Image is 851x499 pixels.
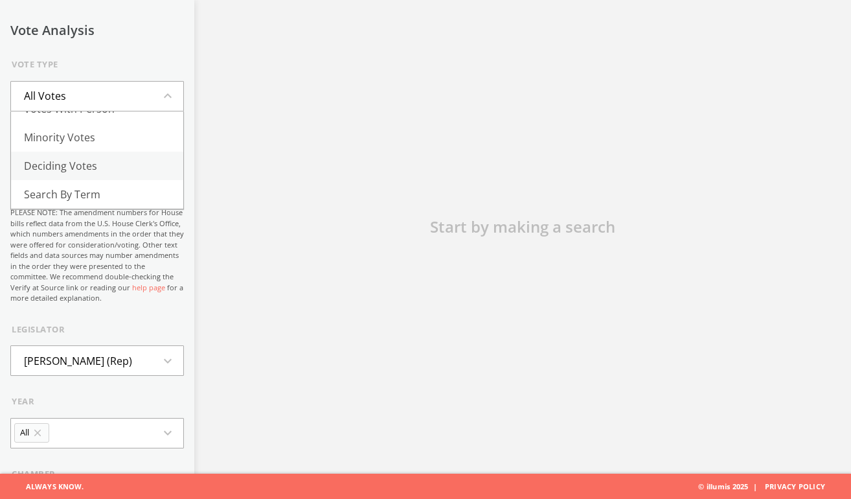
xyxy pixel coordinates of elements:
div: chamber [12,468,184,481]
div: Start by making a search [328,215,717,238]
li: Search By Term [11,180,183,209]
i: expand_more [160,425,183,441]
button: [PERSON_NAME] (Rep)expand_more [10,345,184,376]
li: Deciding Votes [11,152,183,180]
li: All Votes [11,82,79,110]
div: legislator [12,323,184,336]
button: All Votesexpand_less [10,81,184,111]
i: expand_more [160,353,183,369]
a: Privacy Policy [765,482,825,491]
i: close [32,427,43,439]
i: expand_less [160,88,183,104]
a: help page [132,283,165,292]
h2: Vote Analysis [10,23,184,38]
div: Vote Type [12,58,184,71]
li: Minority Votes [11,123,183,152]
div: year [12,395,184,408]
li: [PERSON_NAME] (Rep) [11,347,145,375]
button: Allcloseexpand_more [10,418,184,448]
span: | [748,482,762,491]
li: Allclose [14,423,49,443]
div: PLEASE NOTE: The amendment numbers for House bills reflect data from the U.S. House Clerk's Offic... [10,207,184,304]
div: Records go back as far as 2009 [10,186,184,304]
